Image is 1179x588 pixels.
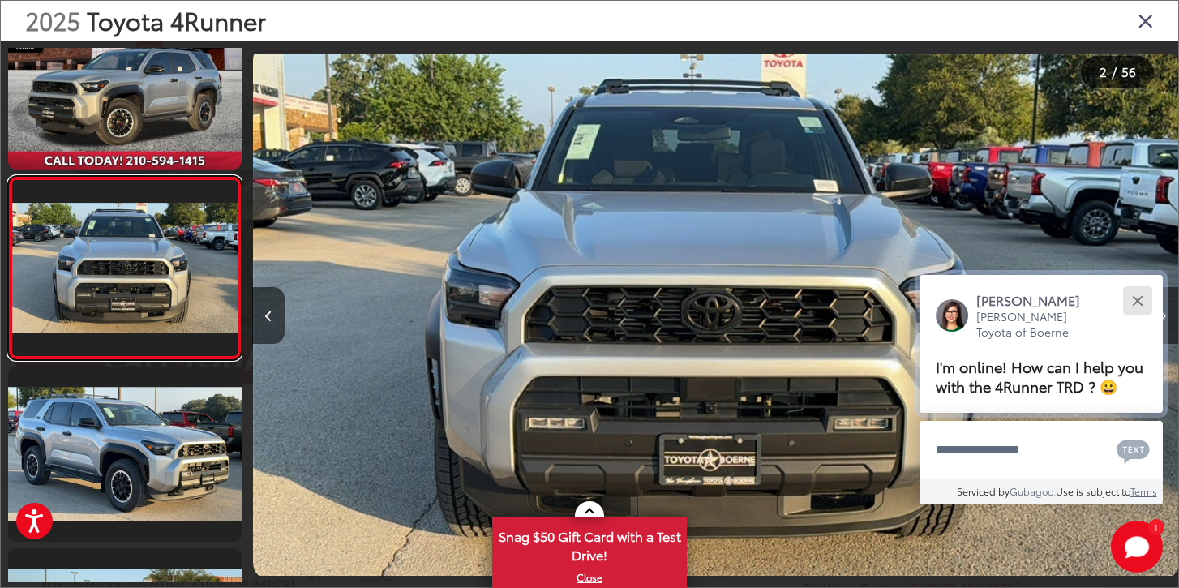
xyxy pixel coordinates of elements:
[25,2,80,37] span: 2025
[1117,438,1150,464] svg: Text
[1111,521,1163,573] svg: Start Chat
[1138,10,1154,31] i: Close gallery
[252,287,285,344] button: Previous image
[1056,484,1130,498] span: Use is subject to
[1110,67,1118,78] span: /
[1154,523,1158,530] span: 1
[957,484,1010,498] span: Serviced by
[494,519,685,569] span: Snag $50 Gift Card with a Test Drive!
[253,50,1179,580] img: 2025 Toyota 4Runner TRD Off-Road
[1130,484,1157,498] a: Terms
[976,309,1096,341] p: [PERSON_NAME] Toyota of Boerne
[976,291,1096,309] p: [PERSON_NAME]
[6,387,244,521] img: 2025 Toyota 4Runner TRD Off-Road
[87,2,266,37] span: Toyota 4Runner
[1010,484,1056,498] a: Gubagoo.
[1100,62,1107,80] span: 2
[1111,521,1163,573] button: Toggle Chat Window
[1121,62,1136,80] span: 56
[10,204,240,333] img: 2025 Toyota 4Runner TRD Off-Road
[920,275,1163,504] div: Close[PERSON_NAME][PERSON_NAME] Toyota of BoerneI'm online! How can I help you with the 4Runner T...
[1120,283,1155,318] button: Close
[936,355,1143,397] span: I'm online! How can I help you with the 4Runner TRD ? 😀
[253,50,1179,580] div: 2025 Toyota 4Runner TRD Off-Road 1
[920,421,1163,479] textarea: Type your message
[1112,431,1155,468] button: Chat with SMS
